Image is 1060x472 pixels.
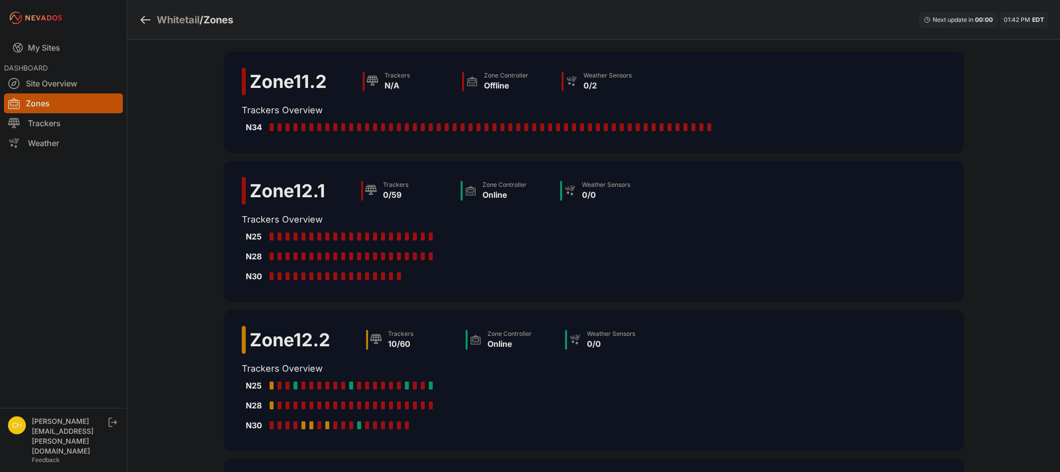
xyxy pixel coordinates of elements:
span: 01:42 PM [1004,16,1030,23]
img: chris.young@nevados.solar [8,416,26,434]
a: Whitetail [157,13,199,27]
div: 0/0 [582,189,630,201]
div: N30 [246,270,266,282]
div: Zone Controller [484,72,528,79]
a: Zones [4,93,123,113]
div: Zone Controller [487,330,532,338]
div: N30 [246,419,266,431]
a: Weather Sensors0/2 [558,68,657,95]
div: Online [487,338,532,350]
div: Weather Sensors [587,330,635,338]
div: Weather Sensors [583,72,632,79]
div: N34 [246,121,266,133]
h2: Zone 12.2 [250,330,330,350]
span: Next update in [933,16,973,23]
a: Site Overview [4,74,123,93]
div: 0/2 [583,79,632,91]
div: N28 [246,399,266,411]
a: Trackers0/59 [357,177,457,205]
div: 0/59 [383,189,408,201]
a: Weather Sensors0/0 [556,177,656,205]
div: [PERSON_NAME][EMAIL_ADDRESS][PERSON_NAME][DOMAIN_NAME] [32,416,106,456]
a: Trackers [4,113,123,133]
h2: Trackers Overview [242,103,719,117]
div: Zone Controller [482,181,527,189]
span: DASHBOARD [4,64,48,72]
span: / [199,13,203,27]
div: N25 [246,380,266,392]
a: Feedback [32,456,60,464]
div: N25 [246,231,266,242]
div: 0/0 [587,338,635,350]
h2: Zone 12.1 [250,181,325,201]
img: Nevados [8,10,64,26]
h2: Trackers Overview [242,362,661,376]
div: 10/60 [388,338,413,350]
a: Weather Sensors0/0 [561,326,661,354]
h2: Trackers Overview [242,213,656,227]
nav: Breadcrumb [139,7,233,33]
div: N/A [385,79,410,91]
h3: Zones [203,13,233,27]
div: Trackers [383,181,408,189]
div: Trackers [385,72,410,79]
div: N28 [246,250,266,262]
div: Trackers [388,330,413,338]
div: Weather Sensors [582,181,630,189]
div: Online [482,189,527,201]
a: Weather [4,133,123,153]
div: 00 : 00 [975,16,993,24]
span: EDT [1032,16,1044,23]
div: Offline [484,79,528,91]
h2: Zone 11.2 [250,72,327,91]
a: TrackersN/A [359,68,458,95]
a: My Sites [4,36,123,60]
a: Trackers10/60 [362,326,462,354]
